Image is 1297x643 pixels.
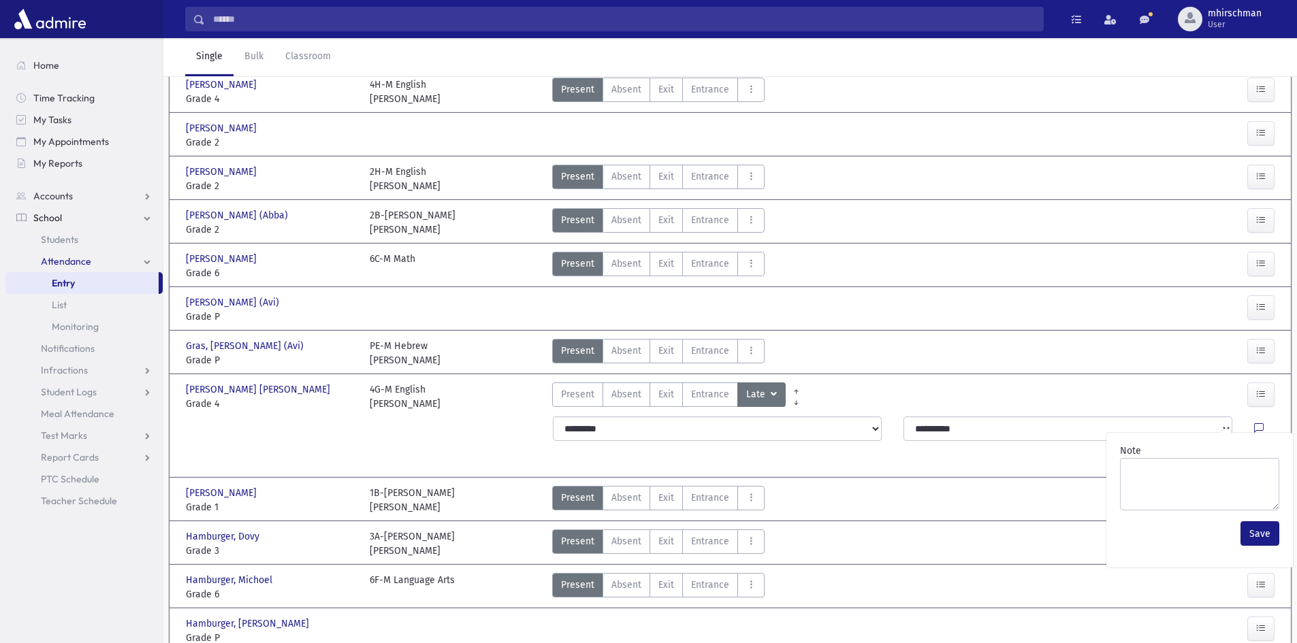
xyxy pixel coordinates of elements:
[186,310,356,324] span: Grade P
[611,534,641,548] span: Absent
[658,169,674,184] span: Exit
[1120,444,1141,458] label: Note
[552,486,765,514] div: AttTypes
[185,38,234,76] a: Single
[5,152,163,174] a: My Reports
[611,82,641,97] span: Absent
[5,425,163,446] a: Test Marks
[274,38,342,76] a: Classroom
[611,257,641,271] span: Absent
[658,257,674,271] span: Exit
[561,578,594,592] span: Present
[186,486,259,500] span: [PERSON_NAME]
[552,78,765,106] div: AttTypes
[561,534,594,548] span: Present
[33,114,71,126] span: My Tasks
[370,78,441,106] div: 4H-M English [PERSON_NAME]
[370,165,441,193] div: 2H-M English [PERSON_NAME]
[11,5,89,33] img: AdmirePro
[5,294,163,316] a: List
[370,208,455,237] div: 2B-[PERSON_NAME] [PERSON_NAME]
[691,534,729,548] span: Entrance
[186,208,291,222] span: [PERSON_NAME] (Abba)
[186,165,259,179] span: [PERSON_NAME]
[5,337,163,359] a: Notifications
[41,408,114,420] span: Meal Attendance
[5,54,163,76] a: Home
[33,59,59,71] span: Home
[611,387,641,401] span: Absent
[186,121,259,135] span: [PERSON_NAME]
[186,397,356,411] span: Grade 4
[41,233,78,246] span: Students
[561,387,594,401] span: Present
[186,573,275,587] span: Hamburger, Michoel
[370,486,455,514] div: 1B-[PERSON_NAME] [PERSON_NAME]
[33,135,109,148] span: My Appointments
[41,255,91,267] span: Attendance
[1240,521,1279,546] button: Save
[552,208,765,237] div: AttTypes
[186,222,356,237] span: Grade 2
[611,344,641,358] span: Absent
[691,387,729,401] span: Entrance
[205,7,1043,31] input: Search
[5,381,163,403] a: Student Logs
[33,92,95,104] span: Time Tracking
[561,344,594,358] span: Present
[552,165,765,193] div: AttTypes
[746,387,768,402] span: Late
[611,213,641,227] span: Absent
[370,529,455,558] div: 3A-[PERSON_NAME] [PERSON_NAME]
[41,386,97,398] span: Student Logs
[658,578,674,592] span: Exit
[5,250,163,272] a: Attendance
[41,473,99,485] span: PTC Schedule
[552,252,765,280] div: AttTypes
[691,257,729,271] span: Entrance
[5,207,163,229] a: School
[33,190,73,202] span: Accounts
[186,135,356,150] span: Grade 2
[561,491,594,505] span: Present
[5,87,163,109] a: Time Tracking
[186,179,356,193] span: Grade 2
[658,534,674,548] span: Exit
[186,529,262,544] span: Hamburger, Dovy
[737,382,786,407] button: Late
[186,500,356,514] span: Grade 1
[41,364,88,376] span: Infractions
[658,344,674,358] span: Exit
[691,491,729,505] span: Entrance
[658,491,674,505] span: Exit
[5,446,163,468] a: Report Cards
[52,277,75,289] span: Entry
[611,491,641,505] span: Absent
[691,213,729,227] span: Entrance
[552,573,765,601] div: AttTypes
[691,578,729,592] span: Entrance
[186,295,282,310] span: [PERSON_NAME] (Avi)
[5,229,163,250] a: Students
[186,92,356,106] span: Grade 4
[691,344,729,358] span: Entrance
[186,252,259,266] span: [PERSON_NAME]
[370,382,441,411] div: 4G-M English [PERSON_NAME]
[691,82,729,97] span: Entrance
[5,109,163,131] a: My Tasks
[611,578,641,592] span: Absent
[5,403,163,425] a: Meal Attendance
[691,169,729,184] span: Entrance
[5,468,163,490] a: PTC Schedule
[5,359,163,381] a: Infractions
[5,185,163,207] a: Accounts
[561,169,594,184] span: Present
[552,529,765,558] div: AttTypes
[186,382,333,397] span: [PERSON_NAME] [PERSON_NAME]
[41,451,99,463] span: Report Cards
[5,131,163,152] a: My Appointments
[33,212,62,224] span: School
[186,78,259,92] span: [PERSON_NAME]
[186,616,312,631] span: Hamburger, [PERSON_NAME]
[611,169,641,184] span: Absent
